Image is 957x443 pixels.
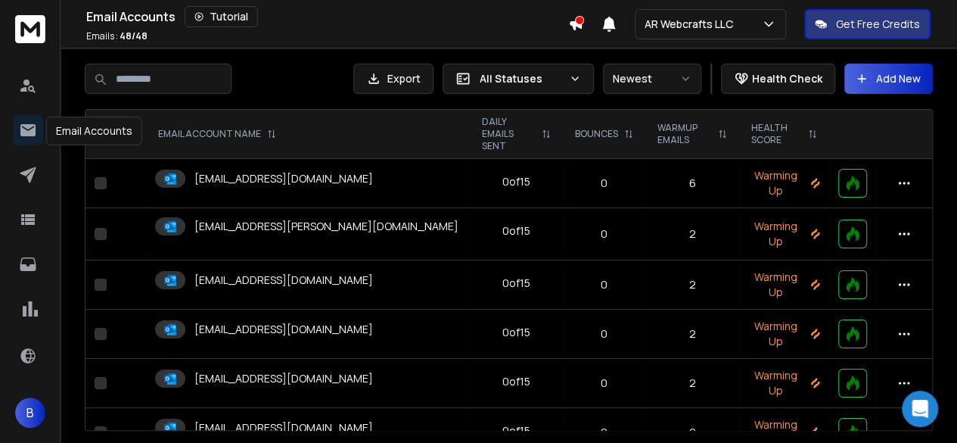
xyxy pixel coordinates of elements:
[86,6,568,27] div: Email Accounts
[194,273,373,288] p: [EMAIL_ADDRESS][DOMAIN_NAME]
[844,64,933,94] button: Add New
[158,128,276,140] div: EMAIL ACCOUNT NAME
[657,122,711,146] p: WARMUP EMAILS
[751,122,802,146] p: HEALTH SCORE
[721,64,835,94] button: Health Check
[502,223,530,239] div: 0 of 15
[575,128,618,140] p: BOUNCES
[748,270,820,300] p: Warming Up
[572,176,636,191] p: 0
[902,391,938,427] div: Open Intercom Messenger
[480,71,563,86] p: All Statuses
[502,325,530,340] div: 0 of 15
[752,71,822,86] p: Health Check
[572,326,636,342] p: 0
[502,423,530,438] div: 0 of 15
[482,116,536,152] p: DAILY EMAILS SENT
[194,219,458,234] p: [EMAIL_ADDRESS][PERSON_NAME][DOMAIN_NAME]
[603,64,701,94] button: Newest
[572,376,636,391] p: 0
[194,322,373,337] p: [EMAIL_ADDRESS][DOMAIN_NAME]
[645,359,738,408] td: 2
[502,174,530,189] div: 0 of 15
[15,398,45,428] button: B
[185,6,258,27] button: Tutorial
[748,168,820,198] p: Warming Up
[572,277,636,292] p: 0
[194,371,373,386] p: [EMAIL_ADDRESS][DOMAIN_NAME]
[572,226,636,242] p: 0
[120,30,148,42] span: 48 / 48
[748,219,820,249] p: Warming Up
[645,159,738,208] td: 6
[194,171,373,186] p: [EMAIL_ADDRESS][DOMAIN_NAME]
[645,310,738,359] td: 2
[572,425,636,440] p: 0
[804,9,931,39] button: Get Free Credits
[645,208,738,260] td: 2
[645,17,739,32] p: AR Webcrafts LLC
[836,17,920,32] p: Get Free Credits
[645,260,738,310] td: 2
[748,368,820,398] p: Warming Up
[502,374,530,389] div: 0 of 15
[194,420,373,435] p: [EMAIL_ADDRESS][DOMAIN_NAME]
[502,276,530,291] div: 0 of 15
[748,319,820,349] p: Warming Up
[46,117,142,145] div: Email Accounts
[86,30,148,42] p: Emails :
[353,64,433,94] button: Export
